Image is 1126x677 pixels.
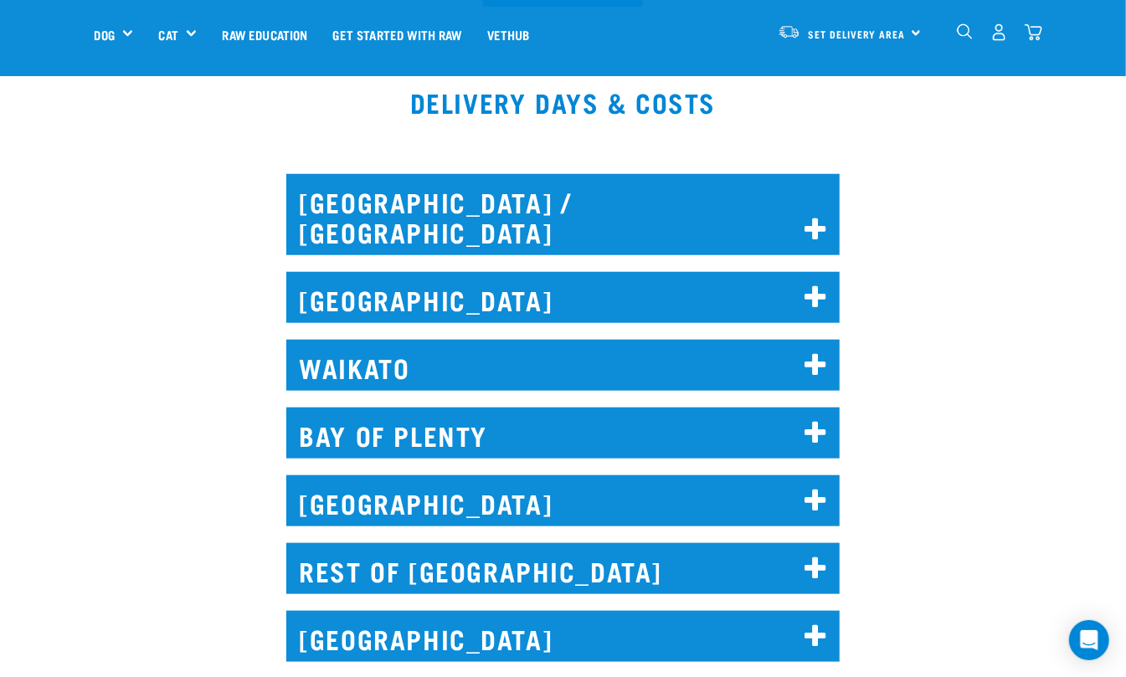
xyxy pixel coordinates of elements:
[809,31,906,37] span: Set Delivery Area
[286,272,840,323] h2: [GEOGRAPHIC_DATA]
[286,543,840,594] h2: REST OF [GEOGRAPHIC_DATA]
[286,340,840,391] h2: WAIKATO
[286,611,840,662] h2: [GEOGRAPHIC_DATA]
[778,24,800,39] img: van-moving.png
[286,408,840,459] h2: BAY OF PLENTY
[95,25,115,44] a: Dog
[1069,620,1109,660] div: Open Intercom Messenger
[1025,23,1042,41] img: home-icon@2x.png
[286,475,840,526] h2: [GEOGRAPHIC_DATA]
[990,23,1008,41] img: user.png
[286,174,840,255] h2: [GEOGRAPHIC_DATA] / [GEOGRAPHIC_DATA]
[321,1,475,68] a: Get started with Raw
[957,23,973,39] img: home-icon-1@2x.png
[475,1,542,68] a: Vethub
[209,1,320,68] a: Raw Education
[158,25,177,44] a: Cat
